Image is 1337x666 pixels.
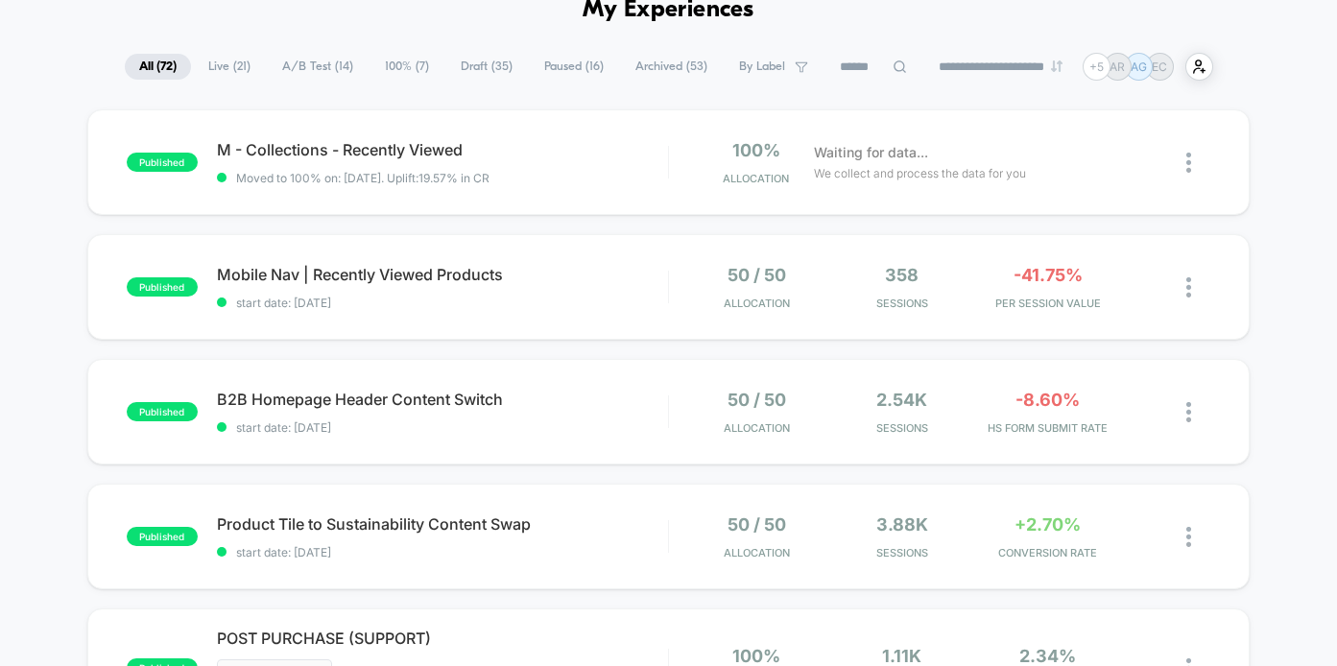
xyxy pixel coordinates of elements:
span: Mobile Nav | Recently Viewed Products [217,265,668,284]
span: Allocation [724,297,790,310]
span: Product Tile to Sustainability Content Swap [217,514,668,534]
span: 2.34% [1019,646,1076,666]
span: 50 / 50 [728,390,786,410]
span: Sessions [834,421,970,435]
span: 358 [885,265,919,285]
span: A/B Test ( 14 ) [268,54,368,80]
span: 2.54k [876,390,927,410]
span: +2.70% [1015,514,1081,535]
span: 50 / 50 [728,265,786,285]
span: Paused ( 16 ) [530,54,618,80]
span: Live ( 21 ) [194,54,265,80]
span: Allocation [724,421,790,435]
span: Sessions [834,297,970,310]
span: 1.11k [882,646,921,666]
span: 100% [732,646,780,666]
span: Hs Form Submit Rate [980,421,1116,435]
img: end [1051,60,1062,72]
span: Sessions [834,546,970,559]
span: 100% [732,140,780,160]
p: AG [1131,59,1147,74]
div: + 5 [1083,53,1110,81]
span: published [127,277,198,297]
img: close [1186,277,1191,297]
span: M - Collections - Recently Viewed [217,140,668,159]
span: Moved to 100% on: [DATE] . Uplift: 19.57% in CR [236,171,489,185]
span: Archived ( 53 ) [621,54,722,80]
img: close [1186,153,1191,173]
span: B2B Homepage Header Content Switch [217,390,668,409]
span: 100% ( 7 ) [370,54,443,80]
span: -41.75% [1014,265,1083,285]
span: Allocation [723,172,789,185]
span: Draft ( 35 ) [446,54,527,80]
span: POST PURCHASE (SUPPORT) [217,629,668,648]
span: All ( 72 ) [125,54,191,80]
img: close [1186,402,1191,422]
img: close [1186,527,1191,547]
span: published [127,527,198,546]
span: 50 / 50 [728,514,786,535]
span: By Label [739,59,785,74]
span: PER SESSION VALUE [980,297,1116,310]
span: Waiting for data... [814,142,928,163]
span: start date: [DATE] [217,296,668,310]
span: published [127,402,198,421]
span: CONVERSION RATE [980,546,1116,559]
span: 3.88k [876,514,928,535]
span: Allocation [724,546,790,559]
span: start date: [DATE] [217,420,668,435]
span: We collect and process the data for you [814,164,1026,182]
span: -8.60% [1015,390,1080,410]
p: AR [1110,59,1125,74]
span: start date: [DATE] [217,545,668,559]
span: published [127,153,198,172]
p: EC [1152,59,1167,74]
